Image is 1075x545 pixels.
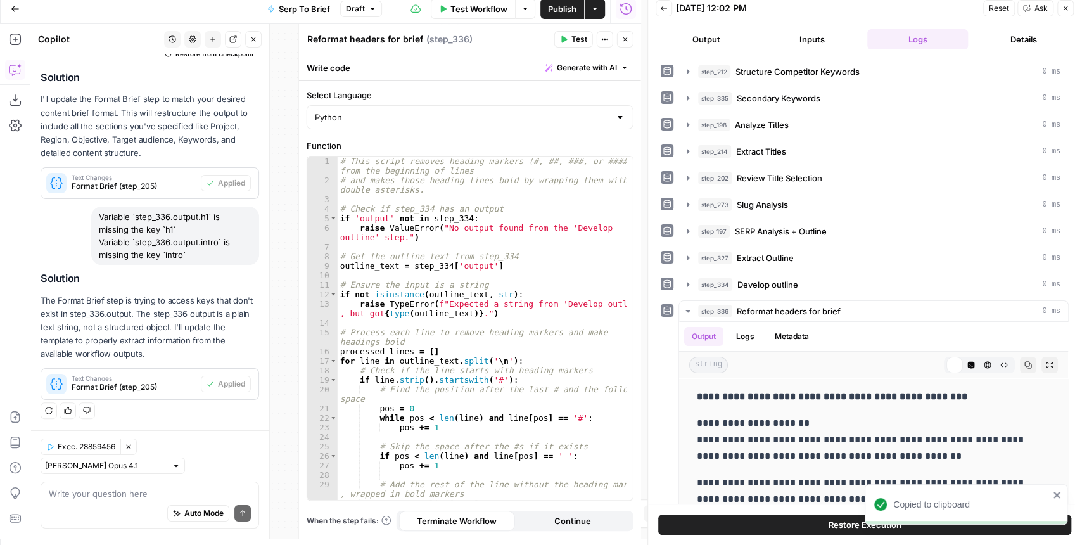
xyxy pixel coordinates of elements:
[307,347,338,356] div: 16
[1042,172,1060,184] span: 0 ms
[679,301,1068,321] button: 0 ms
[658,515,1071,535] button: Restore Execution
[679,88,1068,108] button: 0 ms
[307,176,338,195] div: 2
[330,290,337,299] span: Toggle code folding, rows 12 through 13
[307,261,338,271] div: 9
[330,356,337,366] span: Toggle code folding, rows 17 through 38
[698,198,732,211] span: step_273
[299,54,641,80] div: Write code
[737,252,794,264] span: Extract Outline
[41,439,120,455] button: Exec. 28859456
[307,375,338,385] div: 19
[41,272,259,285] h2: Solution
[557,62,617,74] span: Generate with AI
[184,508,224,519] span: Auto Mode
[167,505,229,522] button: Auto Mode
[72,174,196,181] span: Text Changes
[307,423,338,432] div: 23
[1034,3,1048,14] span: Ask
[307,223,338,242] div: 6
[735,225,827,238] span: SERP Analysis + Outline
[307,328,338,347] div: 15
[330,413,337,423] span: Toggle code folding, rows 22 through 23
[307,356,338,366] div: 17
[515,511,631,531] button: Continue
[679,115,1068,135] button: 0 ms
[698,172,732,184] span: step_202
[307,515,391,527] span: When the step fails:
[698,278,732,291] span: step_334
[72,381,196,393] span: Format Brief (step_205)
[307,385,338,404] div: 20
[307,499,338,508] div: 30
[728,327,762,346] button: Logs
[307,404,338,413] div: 21
[1042,252,1060,264] span: 0 ms
[218,177,245,189] span: Applied
[307,290,338,299] div: 12
[656,29,756,49] button: Output
[736,145,786,158] span: Extract Titles
[540,60,633,76] button: Generate with AI
[307,299,338,318] div: 13
[315,111,610,124] input: Python
[201,376,251,392] button: Applied
[679,141,1068,162] button: 0 ms
[426,33,473,46] span: ( step_336 )
[307,470,338,480] div: 28
[307,480,338,499] div: 29
[307,242,338,252] div: 7
[330,214,337,223] span: Toggle code folding, rows 5 through 6
[698,145,731,158] span: step_214
[307,366,338,375] div: 18
[307,214,338,223] div: 5
[829,518,901,531] span: Restore Execution
[307,461,338,470] div: 27
[340,1,382,17] button: Draft
[307,451,338,461] div: 26
[45,459,167,472] input: Claude Opus 4.1
[679,195,1068,215] button: 0 ms
[307,204,338,214] div: 4
[201,175,251,191] button: Applied
[698,92,732,105] span: step_335
[679,61,1068,82] button: 0 ms
[1042,66,1060,77] span: 0 ms
[417,515,497,527] span: Terminate Workflow
[761,29,862,49] button: Inputs
[679,221,1068,241] button: 0 ms
[735,119,789,131] span: Analyze Titles
[72,181,196,192] span: Format Brief (step_205)
[698,65,730,78] span: step_212
[307,442,338,451] div: 25
[867,29,968,49] button: Logs
[737,198,788,211] span: Slug Analysis
[346,3,365,15] span: Draft
[737,278,798,291] span: Develop outline
[554,515,591,527] span: Continue
[307,139,633,152] label: Function
[973,29,1074,49] button: Details
[548,3,576,15] span: Publish
[307,33,423,46] textarea: Reformat headers for brief
[1042,146,1060,157] span: 0 ms
[307,271,338,280] div: 10
[307,195,338,204] div: 3
[72,375,196,381] span: Text Changes
[41,294,259,361] p: The Format Brief step is trying to access keys that don't exist in step_336.output. The step_336 ...
[737,92,820,105] span: Secondary Keywords
[307,157,338,176] div: 1
[1042,93,1060,104] span: 0 ms
[554,31,593,48] button: Test
[698,252,732,264] span: step_327
[893,498,1049,511] div: Copied to clipboard
[330,375,337,385] span: Toggle code folding, rows 19 through 35
[41,93,259,160] p: I'll update the Format Brief step to match your desired content brief format. This will restructu...
[330,451,337,461] span: Toggle code folding, rows 26 through 27
[307,413,338,423] div: 22
[737,172,822,184] span: Review Title Selection
[307,318,338,328] div: 14
[1042,305,1060,317] span: 0 ms
[698,305,732,317] span: step_336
